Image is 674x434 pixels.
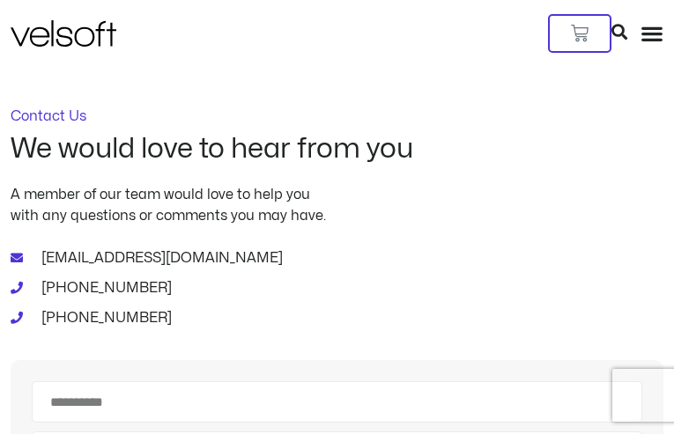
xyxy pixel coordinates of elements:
[37,277,172,298] span: [PHONE_NUMBER]
[11,109,663,123] p: Contact Us
[641,22,663,45] div: Menu Toggle
[37,307,172,328] span: [PHONE_NUMBER]
[11,184,663,226] p: A member of our team would love to help you with any questions or comments you may have.
[11,134,663,164] h2: We would love to hear from you
[11,20,116,47] img: Velsoft Training Materials
[11,247,663,268] a: [EMAIL_ADDRESS][DOMAIN_NAME]
[37,247,283,268] span: [EMAIL_ADDRESS][DOMAIN_NAME]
